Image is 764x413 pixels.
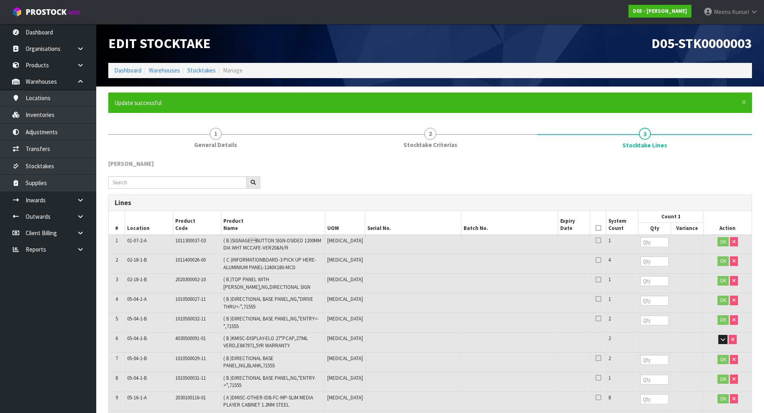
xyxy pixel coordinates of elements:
h3: Lines [115,199,746,207]
span: 1010500032-11 [175,315,206,322]
span: ( B )DIRECTIONAL BASE PANEL,NG,"ENTRY->",71555 [223,375,316,389]
span: 2 [608,335,611,342]
span: 2020300002-10 [175,276,206,283]
span: 02-18-1-B [127,256,147,263]
th: Serial No. [365,211,462,235]
span: 1010500027-11 [175,296,206,302]
th: Expiry Date [558,211,590,235]
span: Edit Stocktake [108,35,211,52]
span: 2 [608,355,611,362]
span: 2 [116,256,118,263]
span: 05-04-1-B [127,315,147,322]
span: 1010500031-11 [175,375,206,381]
th: Count 1 [638,211,703,223]
span: [MEDICAL_DATA] [327,237,363,244]
span: 02-18-1-B [127,276,147,283]
span: ( B )KMISC-DISPLAY-ELO 27"PCAP,2794L VERD,E847971,5YR WARRANTY [223,335,308,349]
a: Warehouses [149,66,180,74]
span: ( B )DIRECTIONAL BASE PANEL,NG,BLANK,71555 [223,355,275,369]
input: Qty [640,355,669,365]
a: Stocktakes [187,66,216,74]
span: 05-04-1-A [127,296,147,302]
input: Qty [640,375,669,385]
span: 1 [116,237,118,244]
input: Qty [640,276,669,286]
th: Variance [671,223,703,235]
small: WMS [68,9,81,16]
button: OK [717,355,729,365]
span: 1 [608,375,611,381]
span: OK [720,258,726,264]
span: × [742,97,746,108]
th: UOM [325,211,365,235]
span: ProStock [26,7,67,17]
span: Meena [714,8,731,16]
th: System Count [606,211,638,235]
span: 1 [608,276,611,283]
span: 2 [608,315,611,322]
input: Qty [640,237,669,247]
span: [MEDICAL_DATA] [327,296,363,302]
span: [MEDICAL_DATA] [327,355,363,362]
th: Product Name [221,211,325,235]
span: ( B )SIGNAGEBUTTON SIGN-DSIDED 1200MM DIA WHT MCCAFE-VER20&N/R [223,237,321,251]
span: OK [720,316,726,323]
button: OK [717,256,729,266]
span: Kumari [732,8,749,16]
span: ( B )DIRECTIONAL BASE PANEL,NG,"DRIVE THRU<-",71555 [223,296,313,310]
span: 4 [608,256,611,263]
span: 05-16-1-A [127,394,147,401]
span: D05-STK0000003 [651,35,752,52]
span: OK [720,395,726,402]
span: 1011300037-03 [175,237,206,244]
span: 05-04-1-B [127,375,147,381]
span: Stocktake Lines [622,141,667,149]
span: 6 [116,335,118,342]
th: Location [125,211,173,235]
span: [MEDICAL_DATA] [327,375,363,381]
span: 9 [116,394,118,401]
th: Qty [638,223,671,235]
span: OK [720,376,726,383]
span: 2 [424,128,436,140]
span: 05-04-1-B [127,335,147,342]
span: 4 [116,296,118,302]
span: OK [720,238,726,245]
a: Dashboard [114,66,142,74]
span: OK [720,277,726,284]
span: OK [720,356,726,363]
span: 05-04-1-B [127,355,147,362]
input: Qty [640,256,669,266]
span: [MEDICAL_DATA] [327,315,363,322]
img: cube-alt.png [12,7,22,17]
span: 7 [116,355,118,362]
span: 1011400026-00 [175,256,206,263]
input: Search [108,176,247,189]
span: Update successful [114,99,162,107]
span: 8 [116,375,118,381]
span: Manage [223,66,243,74]
input: Qty [640,394,669,404]
span: 1 [608,296,611,302]
span: 1 [210,128,222,140]
span: [MEDICAL_DATA] [327,394,363,401]
span: ( B )DIRECTIONAL BASE PANEL,NG,"ENTRY<-",71555 [223,315,319,329]
span: 4030500091-01 [175,335,206,342]
span: 2030100116-01 [175,394,206,401]
input: Qty [640,315,669,325]
button: OK [717,296,729,305]
button: OK [717,276,729,286]
a: D05 - [PERSON_NAME] [628,5,691,18]
input: Qty [640,296,669,306]
span: General Details [194,141,237,149]
span: [PERSON_NAME] [108,160,154,167]
span: ( C )INFORMATIONBOARD-3 PICK UP HERE-ALUMINIUM PANEL-1240X180-MCD [223,256,316,270]
button: OK [717,375,729,384]
th: Batch No. [462,211,558,235]
span: [MEDICAL_DATA] [327,256,363,263]
span: 01-07-2-A [127,237,147,244]
span: OK [720,297,726,304]
th: Product Code [173,211,221,235]
button: OK [717,237,729,247]
span: [MEDICAL_DATA] [327,276,363,283]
